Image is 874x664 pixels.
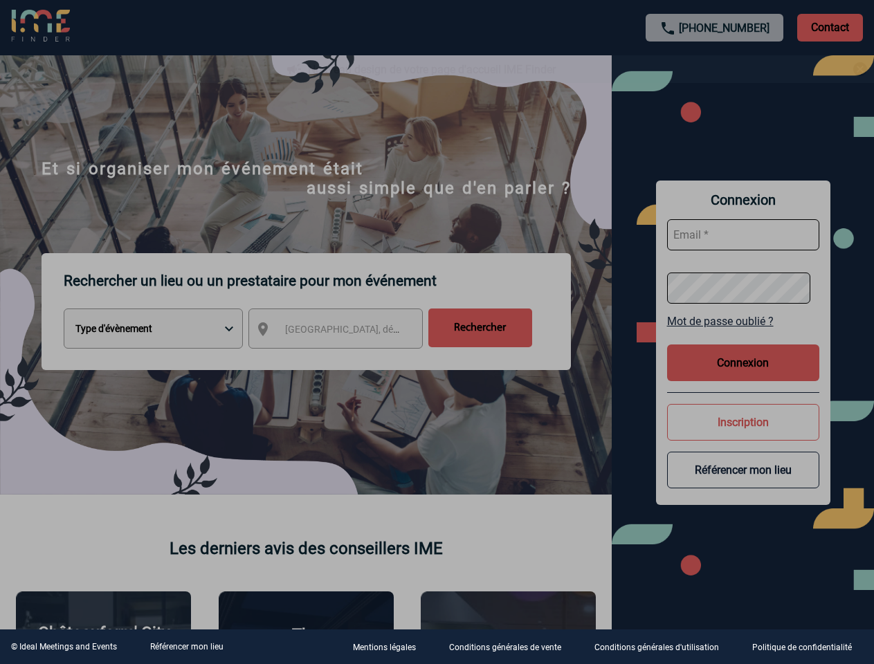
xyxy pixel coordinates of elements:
[11,642,117,652] div: © Ideal Meetings and Events
[752,643,852,653] p: Politique de confidentialité
[353,643,416,653] p: Mentions légales
[438,640,583,654] a: Conditions générales de vente
[583,640,741,654] a: Conditions générales d'utilisation
[449,643,561,653] p: Conditions générales de vente
[741,640,874,654] a: Politique de confidentialité
[594,643,719,653] p: Conditions générales d'utilisation
[150,642,224,652] a: Référencer mon lieu
[342,640,438,654] a: Mentions légales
